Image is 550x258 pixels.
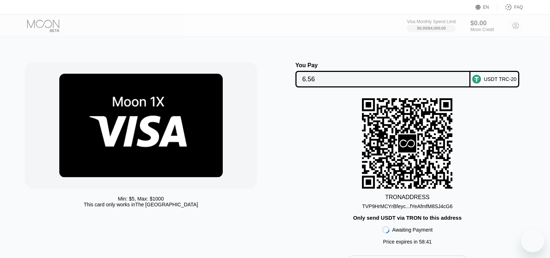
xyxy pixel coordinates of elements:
[419,239,432,245] span: 58 : 41
[498,4,523,11] div: FAQ
[521,229,544,252] iframe: Button to launch messaging window
[362,203,452,209] div: TVP9HrMCYrBfeyc...fYeAfmfM8SJ4cG6
[362,201,452,209] div: TVP9HrMCYrBfeyc...fYeAfmfM8SJ4cG6
[385,194,430,201] div: TRON ADDRESS
[483,5,489,10] div: EN
[417,26,446,30] div: $0.00 / $4,000.00
[282,62,533,87] div: You PayUSDT TRC-20
[514,5,523,10] div: FAQ
[353,215,461,221] div: Only send USDT via TRON to this address
[407,19,456,32] div: Visa Monthly Spend Limit$0.00/$4,000.00
[84,202,198,207] div: This card only works in The [GEOGRAPHIC_DATA]
[484,76,517,82] div: USDT TRC-20
[383,239,432,245] div: Price expires in
[118,196,164,202] div: Min: $ 5 , Max: $ 1000
[407,19,456,24] div: Visa Monthly Spend Limit
[392,227,433,233] div: Awaiting Payment
[295,62,470,69] div: You Pay
[476,4,498,11] div: EN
